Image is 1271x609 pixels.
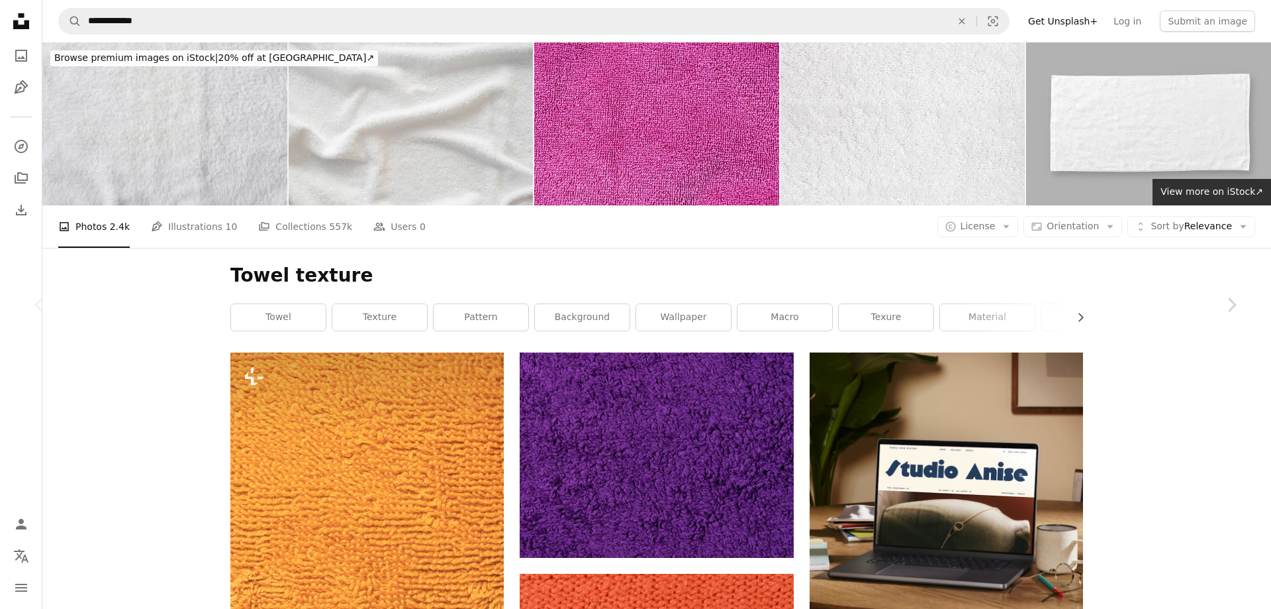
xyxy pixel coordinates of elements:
[8,74,34,101] a: Illustrations
[1160,11,1255,32] button: Submit an image
[1192,241,1271,368] a: Next
[1068,304,1083,331] button: scroll list to the right
[151,205,237,248] a: Illustrations 10
[230,264,1083,288] h1: Towel texture
[8,133,34,160] a: Explore
[839,304,933,331] a: texure
[534,42,779,205] img: Texture of pink towel
[230,552,504,564] a: a close up of a textured orange wall
[332,304,427,331] a: texture
[1047,221,1099,231] span: Orientation
[937,216,1019,237] button: License
[636,304,731,331] a: wallpaper
[1151,221,1184,231] span: Sort by
[535,304,630,331] a: background
[226,219,238,234] span: 10
[8,511,34,537] a: Log in / Sign up
[1023,216,1122,237] button: Orientation
[1127,216,1255,237] button: Sort byRelevance
[231,304,326,331] a: towel
[1020,11,1106,32] a: Get Unsplash+
[54,52,218,63] span: Browse premium images on iStock |
[54,52,374,63] span: 20% off at [GEOGRAPHIC_DATA] ↗
[961,221,996,231] span: License
[947,9,976,34] button: Clear
[1041,304,1136,331] a: woven
[8,42,34,69] a: Photos
[420,219,426,234] span: 0
[373,205,426,248] a: Users 0
[8,165,34,192] a: Collections
[737,304,832,331] a: macro
[434,304,528,331] a: pattern
[940,304,1035,331] a: material
[329,219,352,234] span: 557k
[42,42,287,205] img: Extreme close-up of used white towel texture background.
[258,205,352,248] a: Collections 557k
[1106,11,1149,32] a: Log in
[8,197,34,223] a: Download History
[59,9,81,34] button: Search Unsplash
[289,42,534,205] img: Terry towel texture, top view of a white bath towel
[1153,179,1271,205] a: View more on iStock↗
[1160,186,1263,197] span: View more on iStock ↗
[8,543,34,569] button: Language
[780,42,1025,205] img: White towel background
[42,42,386,74] a: Browse premium images on iStock|20% off at [GEOGRAPHIC_DATA]↗
[58,8,1010,34] form: Find visuals sitewide
[520,449,793,461] a: a close up view of a purple rug
[8,575,34,601] button: Menu
[1151,220,1232,233] span: Relevance
[1026,42,1271,205] img: White cotton towel mock up template fabric wiper isolated on grey background with clipping path, ...
[520,353,793,558] img: a close up view of a purple rug
[977,9,1009,34] button: Visual search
